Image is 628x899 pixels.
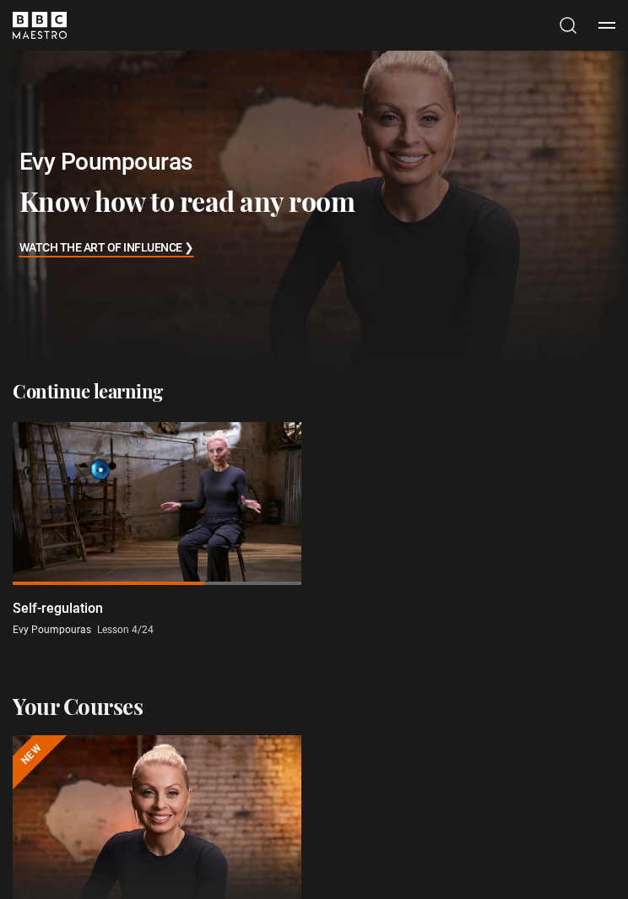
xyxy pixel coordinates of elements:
[13,598,103,619] p: Self-regulation
[13,380,615,403] h2: Continue learning
[19,238,194,261] h3: Watch The Art of Influence ❯
[13,691,143,722] h2: Your Courses
[598,17,615,34] button: Toggle navigation
[97,624,154,636] span: Lesson 4/24
[13,624,91,636] span: Evy Poumpouras
[19,185,355,218] h3: Know how to read any room
[13,422,301,637] a: Self-regulation Evy Poumpouras Lesson 4/24
[19,145,355,178] h2: Evy Poumpouras
[13,12,67,39] svg: BBC Maestro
